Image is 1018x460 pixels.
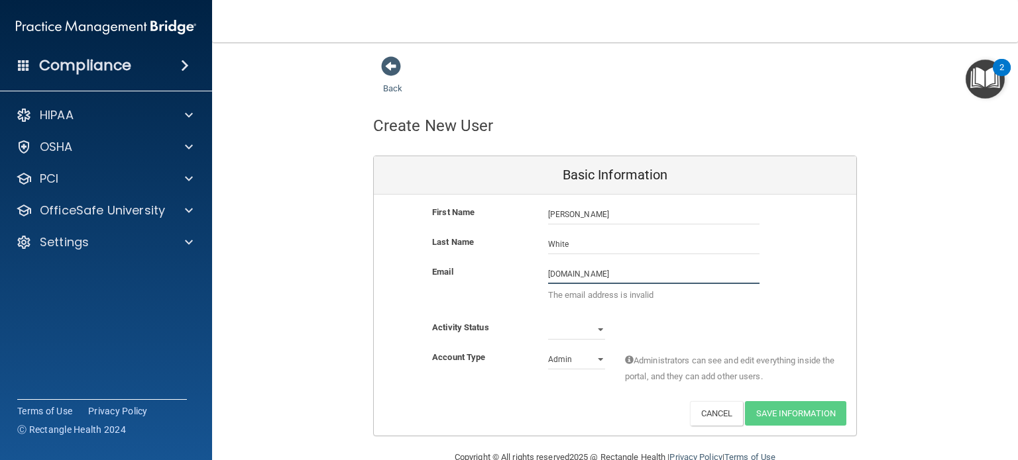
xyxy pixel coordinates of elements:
a: Privacy Policy [88,404,148,418]
a: OSHA [16,139,193,155]
img: PMB logo [16,14,196,40]
b: Activity Status [432,322,489,332]
b: Last Name [432,237,474,247]
b: Account Type [432,352,485,362]
h4: Create New User [373,117,494,134]
p: PCI [40,171,58,187]
a: Settings [16,234,193,250]
keeper-lock: Open Keeper Popup [742,266,758,282]
a: OfficeSafe University [16,203,193,218]
h4: Compliance [39,56,131,75]
div: 2 [999,68,1004,85]
div: Basic Information [374,156,856,195]
button: Cancel [690,401,744,426]
p: HIPAA [40,107,74,123]
span: Administrators can see and edit everything inside the portal, and they can add other users. [625,353,836,385]
p: OfficeSafe University [40,203,165,218]
a: HIPAA [16,107,193,123]
a: Terms of Use [17,404,72,418]
p: Settings [40,234,89,250]
b: First Name [432,207,475,217]
p: The email address is invalid [548,287,760,303]
b: Email [432,267,453,277]
a: PCI [16,171,193,187]
button: Save Information [745,401,846,426]
span: Ⓒ Rectangle Health 2024 [17,423,126,436]
p: OSHA [40,139,73,155]
button: Open Resource Center, 2 new notifications [966,60,1005,99]
a: Back [383,68,402,93]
